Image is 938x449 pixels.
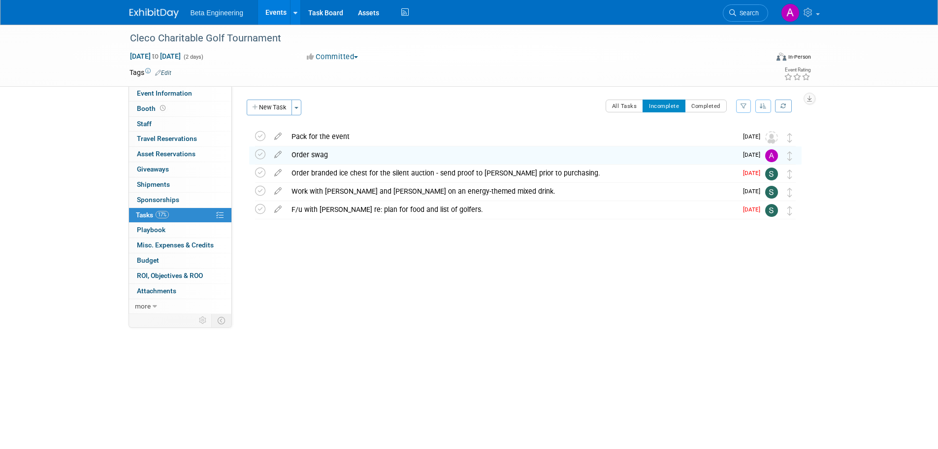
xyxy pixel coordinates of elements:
[736,9,759,17] span: Search
[287,201,737,218] div: F/u with [PERSON_NAME] re: plan for food and list of golfers.
[151,52,160,60] span: to
[643,100,685,112] button: Incomplete
[303,52,362,62] button: Committed
[137,89,192,97] span: Event Information
[129,102,231,116] a: Booth
[787,206,792,215] i: Move task
[723,4,768,22] a: Search
[137,226,165,234] span: Playbook
[194,314,212,327] td: Personalize Event Tab Strip
[137,241,214,249] span: Misc. Expenses & Credits
[743,170,765,176] span: [DATE]
[129,132,231,146] a: Travel Reservations
[269,205,287,214] a: edit
[287,183,737,200] div: Work with [PERSON_NAME] and [PERSON_NAME] on an energy-themed mixed drink.
[685,100,727,112] button: Completed
[129,269,231,283] a: ROI, Objectives & ROO
[211,314,231,327] td: Toggle Event Tabs
[743,188,765,195] span: [DATE]
[765,186,778,199] img: Sara Dorsey
[129,177,231,192] a: Shipments
[137,287,176,295] span: Attachments
[158,104,167,112] span: Booth not reserved yet
[710,51,811,66] div: Event Format
[129,147,231,162] a: Asset Reservations
[129,284,231,299] a: Attachments
[156,211,169,218] span: 17%
[781,3,800,22] img: Anne Mertens
[269,169,287,177] a: edit
[787,170,792,179] i: Move task
[137,135,197,142] span: Travel Reservations
[137,180,170,188] span: Shipments
[765,149,778,162] img: Anne Mertens
[787,133,792,142] i: Move task
[183,54,203,60] span: (2 days)
[129,52,181,61] span: [DATE] [DATE]
[765,131,778,144] img: Unassigned
[129,193,231,207] a: Sponsorships
[127,30,753,47] div: Cleco Charitable Golf Tournament
[776,53,786,61] img: Format-Inperson.png
[136,211,169,219] span: Tasks
[129,238,231,253] a: Misc. Expenses & Credits
[287,146,737,163] div: Order swag
[765,204,778,217] img: Sara Dorsey
[129,86,231,101] a: Event Information
[137,165,169,173] span: Giveaways
[787,188,792,197] i: Move task
[137,120,152,128] span: Staff
[137,256,159,264] span: Budget
[129,223,231,238] a: Playbook
[155,69,171,76] a: Edit
[135,302,151,310] span: more
[191,9,243,17] span: Beta Engineering
[765,168,778,180] img: Sara Dorsey
[137,272,203,279] span: ROI, Objectives & ROO
[129,162,231,177] a: Giveaways
[129,68,171,77] td: Tags
[606,100,644,112] button: All Tasks
[287,165,737,181] div: Order branded ice chest for the silent auction - send proof to [PERSON_NAME] prior to purchasing.
[129,253,231,268] a: Budget
[129,299,231,314] a: more
[784,68,810,72] div: Event Rating
[129,117,231,132] a: Staff
[137,150,195,158] span: Asset Reservations
[743,206,765,213] span: [DATE]
[129,208,231,223] a: Tasks17%
[287,128,737,145] div: Pack for the event
[137,196,179,204] span: Sponsorships
[269,150,287,159] a: edit
[137,104,167,112] span: Booth
[743,133,765,140] span: [DATE]
[247,100,292,115] button: New Task
[743,151,765,158] span: [DATE]
[788,53,811,61] div: In-Person
[787,151,792,161] i: Move task
[129,8,179,18] img: ExhibitDay
[775,100,792,112] a: Refresh
[269,132,287,141] a: edit
[269,187,287,196] a: edit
